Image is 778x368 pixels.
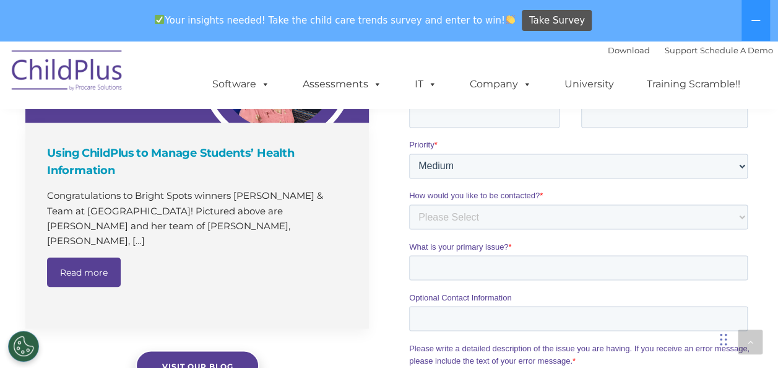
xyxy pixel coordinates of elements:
a: Take Survey [522,10,592,32]
span: Take Survey [529,10,585,32]
p: Congratulations to Bright Spots winners [PERSON_NAME] & Team at [GEOGRAPHIC_DATA]​! Pictured abov... [47,188,350,248]
a: Support [665,45,698,55]
a: Download [608,45,650,55]
h4: Using ChildPlus to Manage Students’ Health Information [47,144,350,179]
img: 👏 [506,15,515,24]
a: Assessments [290,72,394,97]
span: Your insights needed! Take the child care trends survey and enter to win! [150,8,521,32]
iframe: Chat Widget [576,234,778,368]
a: Schedule A Demo [700,45,773,55]
a: University [552,72,626,97]
img: ✅ [155,15,164,24]
font: | [608,45,773,55]
button: Cookies Settings [8,331,39,362]
a: Software [200,72,282,97]
img: ChildPlus by Procare Solutions [6,42,129,103]
a: Company [457,72,544,97]
a: Training Scramble!! [634,72,753,97]
a: IT [402,72,449,97]
a: Read more [47,257,121,287]
div: Drag [720,321,727,358]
